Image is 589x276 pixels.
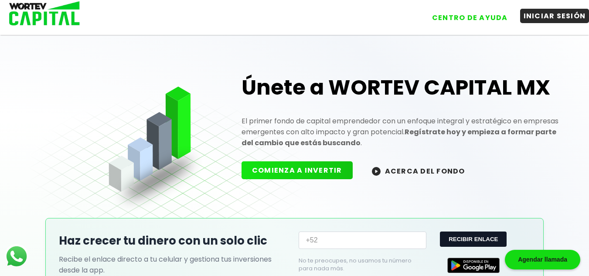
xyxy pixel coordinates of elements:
[447,258,500,273] img: Google Play
[59,254,290,276] p: Recibe el enlace directo a tu celular y gestiona tus inversiones desde la app.
[59,232,290,249] h2: Haz crecer tu dinero con un solo clic
[242,161,353,179] button: COMIENZA A INVERTIR
[242,127,556,148] strong: Regístrate hoy y empieza a formar parte del cambio que estás buscando
[4,244,29,269] img: logos_whatsapp-icon.242b2217.svg
[420,4,511,25] a: CENTRO DE AYUDA
[505,250,580,269] div: Agendar llamada
[242,165,361,175] a: COMIENZA A INVERTIR
[299,257,412,273] p: No te preocupes, no usamos tu número para nada más.
[242,74,560,102] h1: Únete a WORTEV CAPITAL MX
[372,167,381,176] img: wortev-capital-acerca-del-fondo
[361,161,476,180] button: ACERCA DEL FONDO
[429,10,511,25] button: CENTRO DE AYUDA
[440,232,507,247] button: RECIBIR ENLACE
[242,116,560,148] p: El primer fondo de capital emprendedor con un enfoque integral y estratégico en empresas emergent...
